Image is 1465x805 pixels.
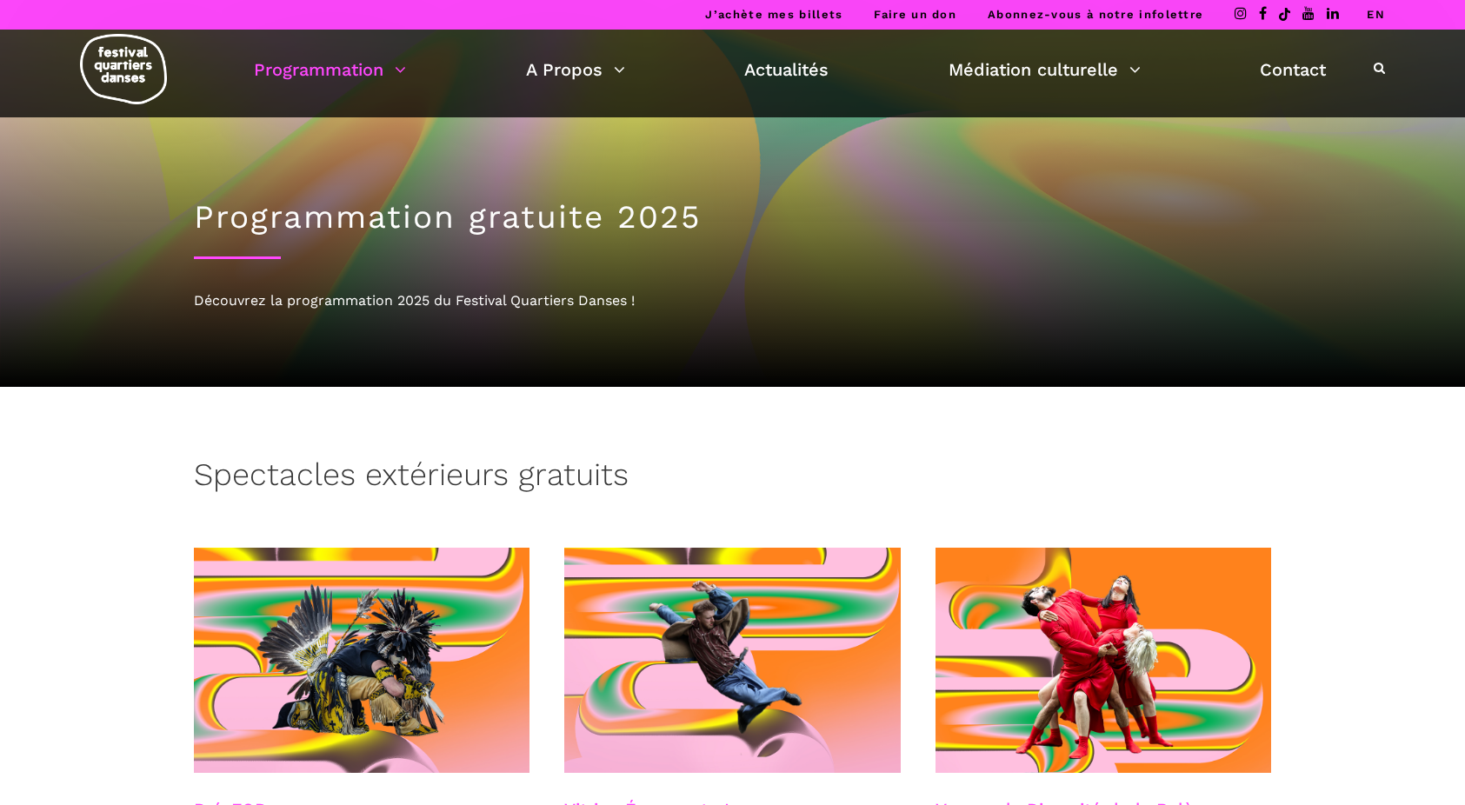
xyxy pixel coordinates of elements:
a: Médiation culturelle [949,55,1141,84]
a: A Propos [526,55,625,84]
a: Programmation [254,55,406,84]
div: Découvrez la programmation 2025 du Festival Quartiers Danses ! [194,289,1272,312]
a: Abonnez-vous à notre infolettre [988,8,1203,21]
a: J’achète mes billets [705,8,842,21]
a: EN [1367,8,1385,21]
img: logo-fqd-med [80,34,167,104]
h1: Programmation gratuite 2025 [194,198,1272,236]
a: Actualités [744,55,829,84]
h3: Spectacles extérieurs gratuits [194,456,629,500]
a: Contact [1260,55,1326,84]
a: Faire un don [874,8,956,21]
